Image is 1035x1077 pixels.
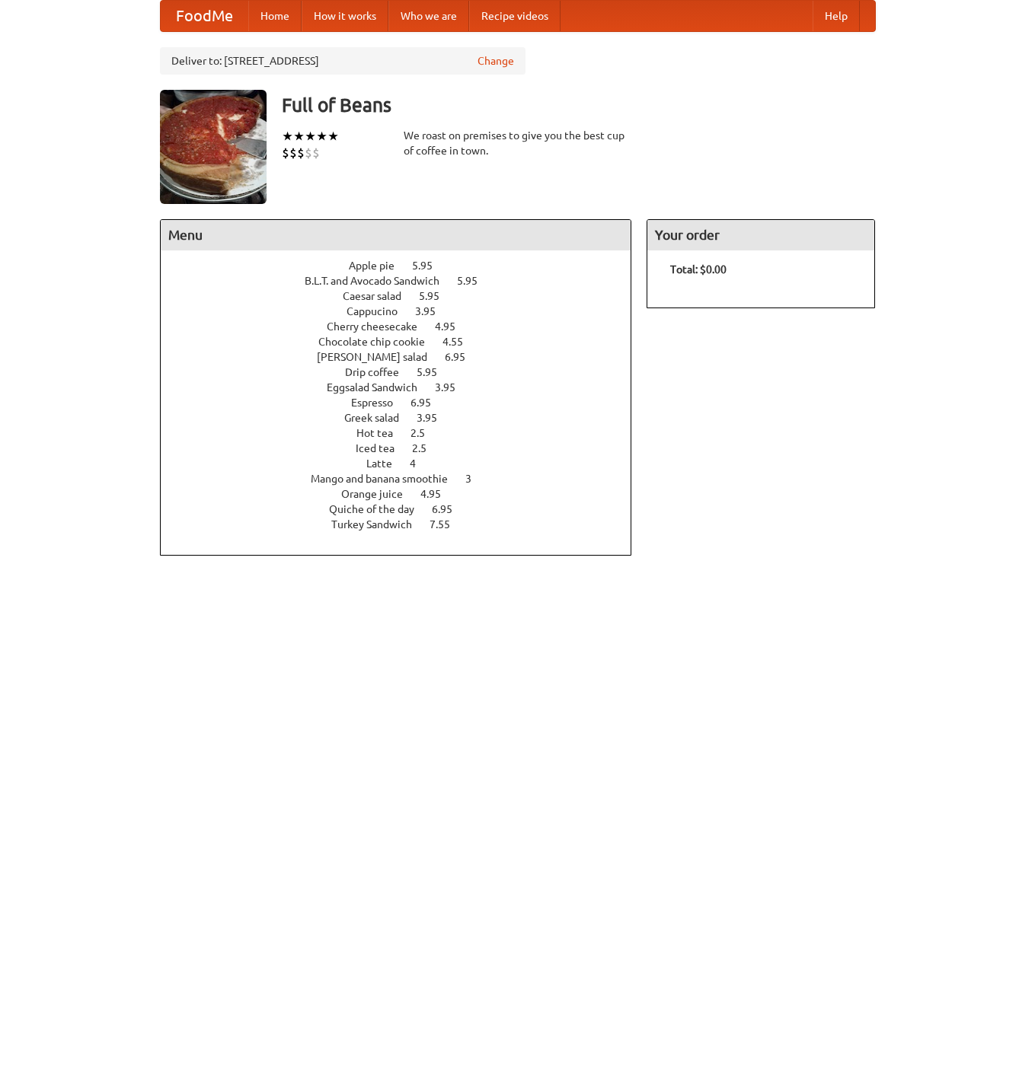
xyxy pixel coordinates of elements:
span: 3.95 [435,381,471,394]
a: Mango and banana smoothie 3 [311,473,500,485]
span: 3.95 [415,305,451,317]
a: Change [478,53,514,69]
span: Espresso [351,397,408,409]
span: B.L.T. and Avocado Sandwich [305,275,455,287]
img: angular.jpg [160,90,267,204]
span: Hot tea [356,427,408,439]
span: [PERSON_NAME] salad [317,351,442,363]
span: Mango and banana smoothie [311,473,463,485]
a: Quiche of the day 6.95 [329,503,481,515]
a: B.L.T. and Avocado Sandwich 5.95 [305,275,506,287]
div: We roast on premises to give you the best cup of coffee in town. [404,128,632,158]
a: Chocolate chip cookie 4.55 [318,336,491,348]
span: Apple pie [349,260,410,272]
li: ★ [282,128,293,145]
span: Caesar salad [343,290,417,302]
a: Latte 4 [366,457,444,470]
span: 6.95 [445,351,481,363]
span: 5.95 [419,290,455,302]
span: Chocolate chip cookie [318,336,440,348]
a: Iced tea 2.5 [356,442,455,454]
h3: Full of Beans [282,90,876,120]
b: Total: $0.00 [670,263,727,276]
li: ★ [293,128,305,145]
li: $ [305,145,312,161]
li: $ [312,145,320,161]
a: [PERSON_NAME] salad 6.95 [317,351,494,363]
span: Drip coffee [345,366,414,378]
li: $ [289,145,297,161]
a: Greek salad 3.95 [344,412,465,424]
span: 3.95 [417,412,452,424]
span: Greek salad [344,412,414,424]
span: Cherry cheesecake [327,320,433,333]
a: Recipe videos [469,1,561,31]
li: $ [282,145,289,161]
a: Orange juice 4.95 [341,488,469,500]
span: 3 [465,473,487,485]
span: Turkey Sandwich [331,518,427,531]
span: 6.95 [432,503,468,515]
span: 2.5 [410,427,440,439]
span: 5.95 [457,275,493,287]
span: Cappucino [347,305,413,317]
span: 5.95 [417,366,452,378]
span: Orange juice [341,488,418,500]
a: Cherry cheesecake 4.95 [327,320,484,333]
span: 4.95 [435,320,471,333]
a: Drip coffee 5.95 [345,366,465,378]
span: 7.55 [430,518,465,531]
span: 5.95 [412,260,448,272]
a: Turkey Sandwich 7.55 [331,518,478,531]
span: 4.95 [420,488,456,500]
a: Eggsalad Sandwich 3.95 [327,381,484,394]
li: ★ [316,128,327,145]
a: How it works [302,1,388,31]
a: Hot tea 2.5 [356,427,453,439]
span: 4 [410,457,431,470]
div: Deliver to: [STREET_ADDRESS] [160,47,525,75]
span: 2.5 [412,442,442,454]
a: Caesar salad 5.95 [343,290,468,302]
h4: Your order [647,220,874,250]
li: $ [297,145,305,161]
li: ★ [305,128,316,145]
li: ★ [327,128,339,145]
span: Latte [366,457,407,470]
span: 4.55 [442,336,478,348]
span: Quiche of the day [329,503,430,515]
h4: Menu [161,220,631,250]
span: Eggsalad Sandwich [327,381,433,394]
a: Espresso 6.95 [351,397,459,409]
a: Cappucino 3.95 [347,305,464,317]
span: Iced tea [356,442,410,454]
a: Apple pie 5.95 [349,260,461,272]
a: Home [248,1,302,31]
a: Who we are [388,1,469,31]
a: FoodMe [161,1,248,31]
a: Help [813,1,860,31]
span: 6.95 [410,397,446,409]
